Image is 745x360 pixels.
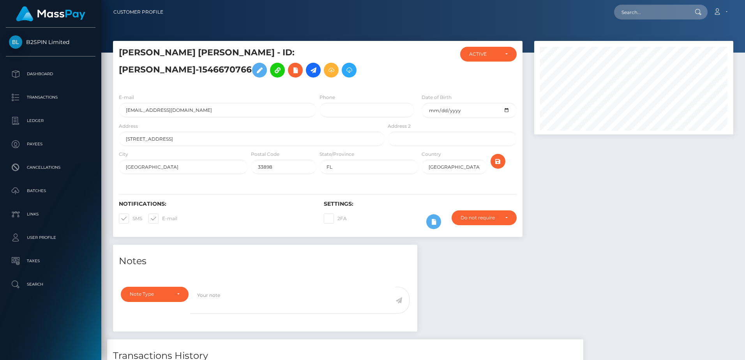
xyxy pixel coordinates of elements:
a: Search [6,275,95,294]
label: E-mail [119,94,134,101]
h6: Notifications: [119,201,312,207]
label: Postal Code [251,151,279,158]
h5: [PERSON_NAME] [PERSON_NAME] - ID: [PERSON_NAME]-1546670766 [119,47,380,81]
label: E-mail [148,214,177,224]
label: Address 2 [388,123,411,130]
p: Cancellations [9,162,92,173]
div: ACTIVE [469,51,499,57]
label: Phone [320,94,335,101]
a: Transactions [6,88,95,107]
a: Customer Profile [113,4,163,20]
span: B2SPIN Limited [6,39,95,46]
a: Taxes [6,251,95,271]
p: Payees [9,138,92,150]
p: Search [9,279,92,290]
p: Transactions [9,92,92,103]
label: Country [422,151,441,158]
button: Do not require [452,210,517,225]
label: Date of Birth [422,94,452,101]
a: Cancellations [6,158,95,177]
button: ACTIVE [460,47,517,62]
label: City [119,151,128,158]
h6: Settings: [324,201,517,207]
p: Batches [9,185,92,197]
a: User Profile [6,228,95,247]
p: User Profile [9,232,92,244]
a: Ledger [6,111,95,131]
h4: Notes [119,254,411,268]
a: Batches [6,181,95,201]
img: B2SPIN Limited [9,35,22,49]
input: Search... [614,5,687,19]
a: Links [6,205,95,224]
label: Address [119,123,138,130]
a: Dashboard [6,64,95,84]
p: Links [9,208,92,220]
label: State/Province [320,151,354,158]
label: SMS [119,214,142,224]
div: Note Type [130,291,171,297]
img: MassPay Logo [16,6,85,21]
p: Dashboard [9,68,92,80]
p: Ledger [9,115,92,127]
p: Taxes [9,255,92,267]
button: Note Type [121,287,189,302]
label: 2FA [324,214,347,224]
a: Initiate Payout [306,63,321,78]
a: Payees [6,134,95,154]
div: Do not require [461,215,499,221]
